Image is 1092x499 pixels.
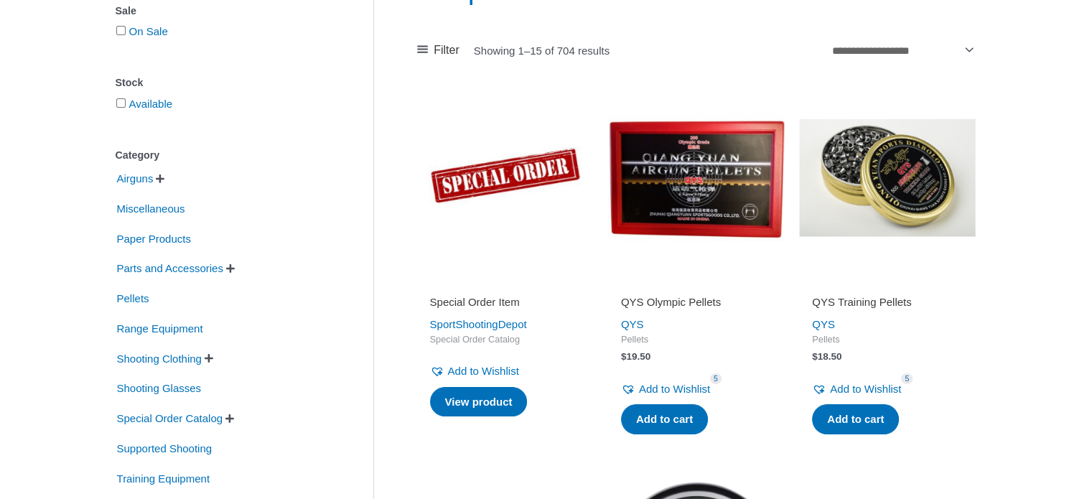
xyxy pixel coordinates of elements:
select: Shop order [827,38,976,62]
a: Shooting Clothing [116,351,203,363]
span: 5 [901,373,913,384]
span: Miscellaneous [116,197,187,221]
a: Miscellaneous [116,202,187,214]
h2: QYS Training Pellets [812,295,963,309]
a: QYS Olympic Pellets [621,295,772,314]
bdi: 18.50 [812,351,841,362]
img: QYS Training Pellets [799,89,976,266]
input: Available [116,98,126,108]
a: On Sale [129,25,168,37]
span: Add to Wishlist [830,383,901,395]
a: Paper Products [116,231,192,243]
a: Range Equipment [116,322,205,334]
a: Available [129,98,173,110]
span: Paper Products [116,227,192,251]
a: Shooting Glasses [116,381,203,393]
img: QYS Olympic Pellets [608,89,785,266]
span: $ [812,351,818,362]
bdi: 19.50 [621,351,650,362]
a: Filter [417,39,459,61]
a: Special Order Item [430,295,581,314]
a: Add to cart: “QYS Training Pellets” [812,404,899,434]
a: Airguns [116,172,155,184]
iframe: Customer reviews powered by Trustpilot [621,275,772,292]
span:  [205,353,213,363]
span: Pellets [812,334,963,346]
a: Pellets [116,292,151,304]
a: Add to cart: “QYS Olympic Pellets” [621,404,708,434]
a: Add to Wishlist [621,379,710,399]
a: Special Order Catalog [116,411,225,424]
div: Stock [116,73,330,93]
a: Add to Wishlist [430,361,519,381]
div: Category [116,145,330,166]
h2: QYS Olympic Pellets [621,295,772,309]
span: Pellets [116,286,151,311]
h2: Special Order Item [430,295,581,309]
span: Pellets [621,334,772,346]
a: Read more about “Special Order Item” [430,387,528,417]
a: Parts and Accessories [116,261,225,274]
span: Supported Shooting [116,437,214,461]
p: Showing 1–15 of 704 results [474,45,610,56]
a: Add to Wishlist [812,379,901,399]
a: QYS Training Pellets [812,295,963,314]
span: Shooting Clothing [116,347,203,371]
iframe: Customer reviews powered by Trustpilot [812,275,963,292]
span: Special Order Catalog [116,406,225,431]
input: On Sale [116,26,126,35]
span: 5 [710,373,722,384]
span: Add to Wishlist [639,383,710,395]
span: Airguns [116,167,155,191]
span: Special Order Catalog [430,334,581,346]
span:  [225,414,234,424]
div: Sale [116,1,330,22]
a: SportShootingDepot [430,318,527,330]
iframe: Customer reviews powered by Trustpilot [430,275,581,292]
span:  [156,174,164,184]
a: QYS [812,318,835,330]
a: Training Equipment [116,471,212,483]
span: $ [621,351,627,362]
span: Training Equipment [116,467,212,491]
span: Shooting Glasses [116,376,203,401]
span: Range Equipment [116,317,205,341]
img: Special Order Item [417,89,594,266]
a: Supported Shooting [116,442,214,454]
span: Parts and Accessories [116,256,225,281]
a: QYS [621,318,644,330]
span: Add to Wishlist [448,365,519,377]
span: Filter [434,39,459,61]
span:  [226,264,235,274]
